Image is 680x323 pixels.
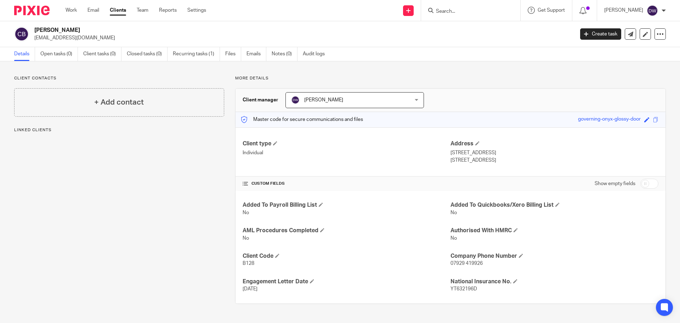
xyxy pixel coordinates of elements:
[450,201,658,209] h4: Added To Quickbooks/Xero Billing List
[291,96,300,104] img: svg%3E
[604,7,643,14] p: [PERSON_NAME]
[14,47,35,61] a: Details
[110,7,126,14] a: Clients
[243,261,254,266] span: B128
[14,27,29,41] img: svg%3E
[127,47,168,61] a: Closed tasks (0)
[450,286,477,291] span: YT632196D
[303,47,330,61] a: Audit logs
[94,97,144,108] h4: + Add contact
[243,96,278,104] h3: Client manager
[647,5,658,16] img: svg%3E
[83,47,121,61] a: Client tasks (0)
[34,27,463,34] h2: [PERSON_NAME]
[159,7,177,14] a: Reports
[243,227,450,234] h4: AML Procedures Completed
[243,236,249,241] span: No
[450,236,457,241] span: No
[66,7,77,14] a: Work
[450,157,658,164] p: [STREET_ADDRESS]
[450,149,658,156] p: [STREET_ADDRESS]
[235,76,666,81] p: More details
[450,210,457,215] span: No
[578,116,641,124] div: governing-onyx-glossy-door
[450,261,483,266] span: 07929 419926
[580,28,621,40] a: Create task
[243,210,249,215] span: No
[34,34,569,41] p: [EMAIL_ADDRESS][DOMAIN_NAME]
[137,7,148,14] a: Team
[173,47,220,61] a: Recurring tasks (1)
[435,9,499,15] input: Search
[243,149,450,156] p: Individual
[450,227,658,234] h4: Authorised With HMRC
[14,127,224,133] p: Linked clients
[87,7,99,14] a: Email
[243,252,450,260] h4: Client Code
[243,140,450,147] h4: Client type
[241,116,363,123] p: Master code for secure communications and files
[187,7,206,14] a: Settings
[246,47,266,61] a: Emails
[243,181,450,186] h4: CUSTOM FIELDS
[40,47,78,61] a: Open tasks (0)
[595,180,635,187] label: Show empty fields
[272,47,297,61] a: Notes (0)
[450,252,658,260] h4: Company Phone Number
[243,201,450,209] h4: Added To Payroll Billing List
[225,47,241,61] a: Files
[243,286,257,291] span: [DATE]
[450,140,658,147] h4: Address
[14,76,224,81] p: Client contacts
[304,98,343,102] span: [PERSON_NAME]
[243,278,450,285] h4: Engagement Letter Date
[14,6,50,15] img: Pixie
[450,278,658,285] h4: National Insurance No.
[538,8,565,13] span: Get Support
